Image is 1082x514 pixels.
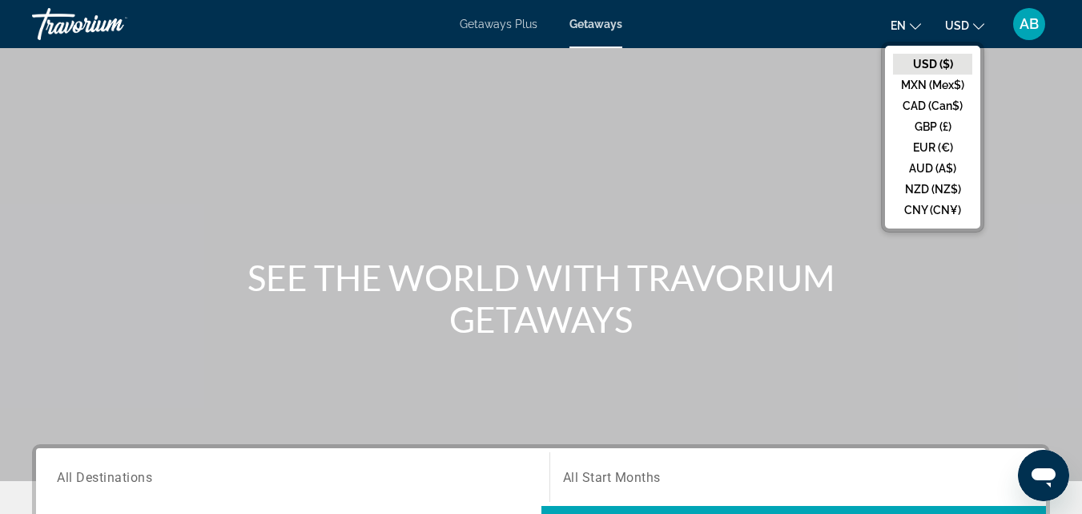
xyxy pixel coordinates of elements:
[893,75,972,95] button: MXN (Mex$)
[1018,450,1069,501] iframe: Button to launch messaging window
[893,54,972,75] button: USD ($)
[893,137,972,158] button: EUR (€)
[893,116,972,137] button: GBP (£)
[893,95,972,116] button: CAD (Can$)
[945,14,984,37] button: Change currency
[1020,16,1039,32] span: AB
[891,14,921,37] button: Change language
[569,18,622,30] a: Getaways
[893,200,972,221] button: CNY (CN¥)
[241,257,842,340] h1: SEE THE WORLD WITH TRAVORIUM GETAWAYS
[945,19,969,32] span: USD
[893,179,972,200] button: NZD (NZ$)
[57,468,529,488] input: Select destination
[891,19,906,32] span: en
[460,18,537,30] a: Getaways Plus
[32,3,192,45] a: Travorium
[57,469,152,484] span: All Destinations
[893,158,972,179] button: AUD (A$)
[563,470,661,485] span: All Start Months
[1008,7,1050,41] button: User Menu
